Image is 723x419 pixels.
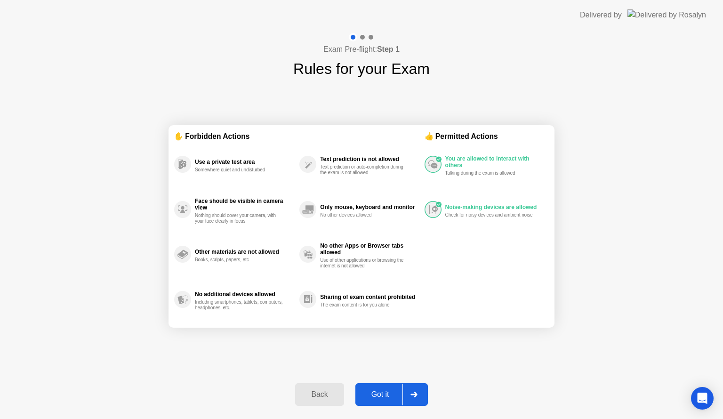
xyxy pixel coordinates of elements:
img: Delivered by Rosalyn [627,9,706,20]
div: Use of other applications or browsing the internet is not allowed [320,258,409,269]
div: ✋ Forbidden Actions [174,131,425,142]
h4: Exam Pre-flight: [323,44,400,55]
div: Back [298,390,341,399]
div: Talking during the exam is allowed [445,170,534,176]
div: No additional devices allowed [195,291,295,298]
h1: Rules for your Exam [293,57,430,80]
div: Somewhere quiet and undisturbed [195,167,284,173]
div: Open Intercom Messenger [691,387,714,410]
div: Sharing of exam content prohibited [320,294,419,300]
button: Got it [355,383,428,406]
div: Got it [358,390,402,399]
div: Delivered by [580,9,622,21]
div: Other materials are not allowed [195,249,295,255]
div: Text prediction is not allowed [320,156,419,162]
div: No other Apps or Browser tabs allowed [320,242,419,256]
div: Including smartphones, tablets, computers, headphones, etc. [195,299,284,311]
div: No other devices allowed [320,212,409,218]
div: 👍 Permitted Actions [425,131,549,142]
div: Only mouse, keyboard and monitor [320,204,419,210]
div: The exam content is for you alone [320,302,409,308]
div: Text prediction or auto-completion during the exam is not allowed [320,164,409,176]
div: Face should be visible in camera view [195,198,295,211]
b: Step 1 [377,45,400,53]
div: Use a private test area [195,159,295,165]
div: Check for noisy devices and ambient noise [445,212,534,218]
div: You are allowed to interact with others [445,155,544,169]
div: Books, scripts, papers, etc [195,257,284,263]
button: Back [295,383,344,406]
div: Nothing should cover your camera, with your face clearly in focus [195,213,284,224]
div: Noise-making devices are allowed [445,204,544,210]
